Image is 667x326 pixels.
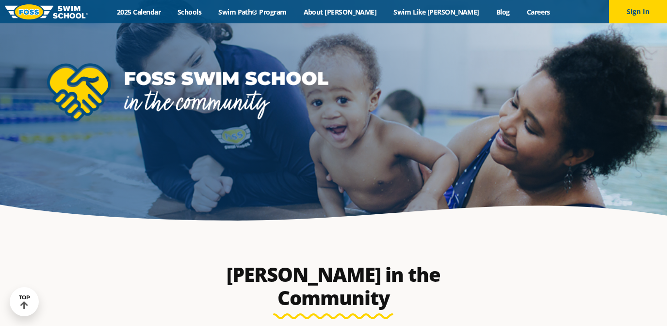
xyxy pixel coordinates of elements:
[201,263,465,309] h2: [PERSON_NAME] in the Community
[385,7,488,17] a: Swim Like [PERSON_NAME]
[518,7,558,17] a: Careers
[634,293,657,316] iframe: Intercom live chat
[169,7,210,17] a: Schools
[488,7,518,17] a: Blog
[210,7,295,17] a: Swim Path® Program
[19,294,30,309] div: TOP
[5,4,88,19] img: FOSS Swim School Logo
[295,7,385,17] a: About [PERSON_NAME]
[109,7,169,17] a: 2025 Calendar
